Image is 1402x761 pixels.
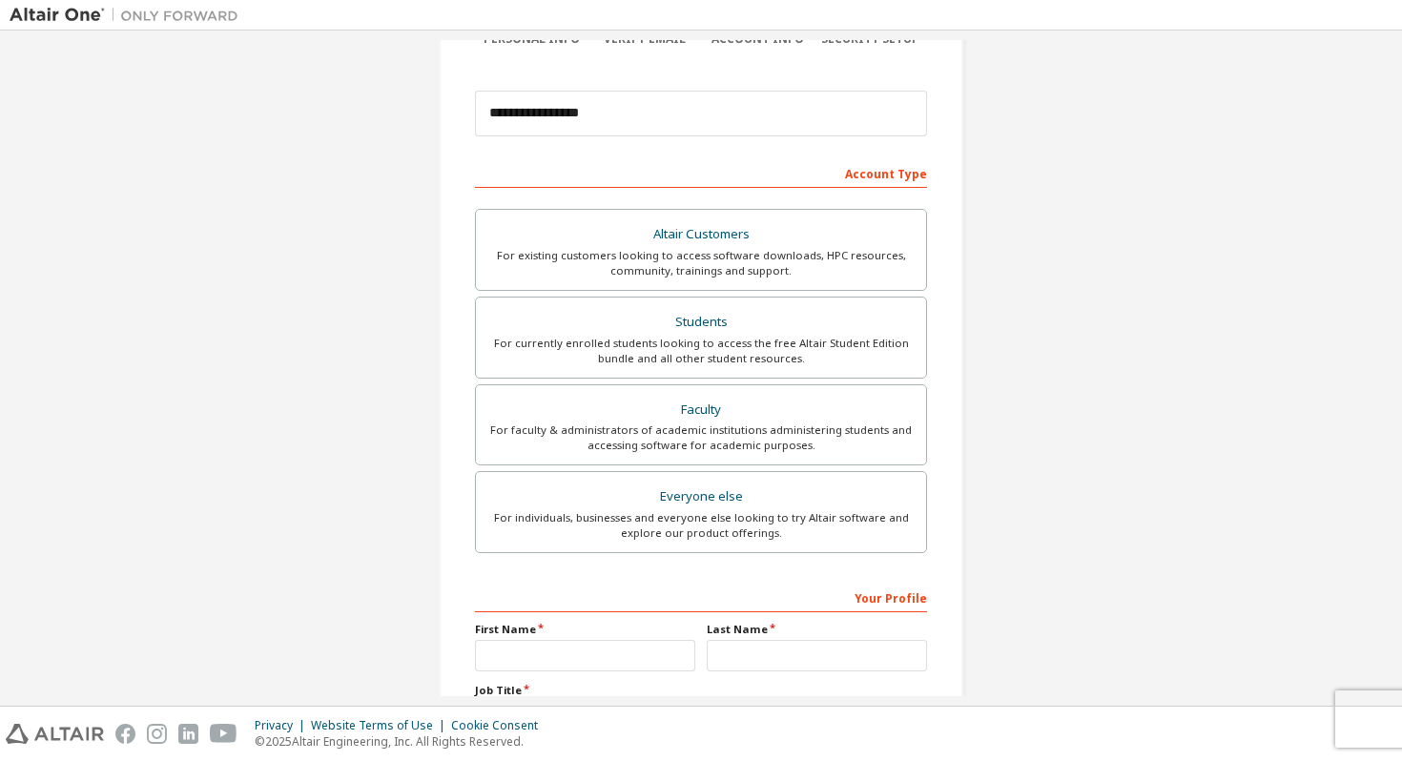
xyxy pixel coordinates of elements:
[487,510,915,541] div: For individuals, businesses and everyone else looking to try Altair software and explore our prod...
[31,50,46,65] img: website_grey.svg
[487,422,915,453] div: For faculty & administrators of academic institutions administering students and accessing softwa...
[487,221,915,248] div: Altair Customers
[255,718,311,733] div: Privacy
[53,31,93,46] div: v 4.0.25
[475,622,695,637] label: First Name
[475,582,927,612] div: Your Profile
[311,718,451,733] div: Website Terms of Use
[50,50,216,65] div: Domaine: [DOMAIN_NAME]
[487,483,915,510] div: Everyone else
[6,724,104,744] img: altair_logo.svg
[115,724,135,744] img: facebook.svg
[487,248,915,278] div: For existing customers looking to access software downloads, HPC resources, community, trainings ...
[487,309,915,336] div: Students
[77,111,93,126] img: tab_domain_overview_orange.svg
[475,157,927,188] div: Account Type
[451,718,549,733] div: Cookie Consent
[255,733,549,750] p: © 2025 Altair Engineering, Inc. All Rights Reserved.
[237,113,292,125] div: Mots-clés
[178,724,198,744] img: linkedin.svg
[475,683,927,698] label: Job Title
[707,622,927,637] label: Last Name
[31,31,46,46] img: logo_orange.svg
[210,724,237,744] img: youtube.svg
[487,336,915,366] div: For currently enrolled students looking to access the free Altair Student Edition bundle and all ...
[487,397,915,423] div: Faculty
[10,6,248,25] img: Altair One
[98,113,147,125] div: Domaine
[216,111,232,126] img: tab_keywords_by_traffic_grey.svg
[147,724,167,744] img: instagram.svg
